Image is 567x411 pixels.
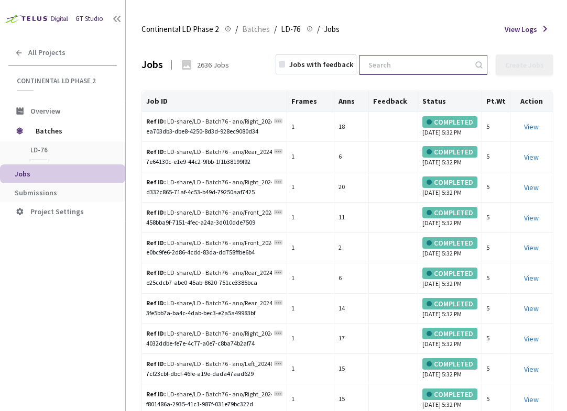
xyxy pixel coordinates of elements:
[141,57,163,72] div: Jobs
[422,298,477,319] div: [DATE] 5:32 PM
[524,364,539,374] a: View
[482,203,510,233] td: 5
[287,172,334,203] td: 1
[287,354,334,384] td: 1
[334,263,369,294] td: 6
[422,358,477,380] div: [DATE] 5:32 PM
[146,157,282,167] div: 7e64130c-e1e9-44c2-9fbb-1f1b38199f92
[287,324,334,354] td: 1
[289,59,353,70] div: Jobs with feedback
[482,112,510,142] td: 5
[146,117,272,127] div: LD-share/LD - Batch76 - ano/Right_20240717_1515_Pa_sony_Day_sunny_LD_Hightway_H14_172119833125000...
[146,178,166,186] b: Ref ID:
[146,208,272,218] div: LD-share/LD - Batch76 - ano/Front_20240717_1515_Pa_sony_Day_sunny_LD_Hightway_H14_172119833875000...
[362,55,474,74] input: Search
[482,172,510,203] td: 5
[482,294,510,324] td: 5
[334,112,369,142] td: 18
[287,142,334,172] td: 1
[146,390,166,398] b: Ref ID:
[482,263,510,294] td: 5
[524,334,539,343] a: View
[146,390,272,399] div: LD-share/LD - Batch76 - ano/Right_20240717_1515_Pa_sony_Day_sunny_LD_Hightway_H14_172119798375000...
[334,172,369,203] td: 20
[75,14,103,24] div: GT Studio
[274,23,277,36] li: /
[422,268,477,279] div: COMPLETED
[146,329,166,337] b: Ref ID:
[146,329,272,339] div: LD-share/LD - Batch76 - ano/Right_20240717_1515_Pa_sony_Day_sunny_LD_Hightway_H14_172119716750000...
[146,308,282,318] div: 3fe5bb7a-ba4c-4dab-bec3-e2a5a49983bf
[146,339,282,349] div: 4032ddbe-fe7e-4c77-a0e7-c8ba74b2af74
[146,117,166,125] b: Ref ID:
[524,273,539,283] a: View
[482,354,510,384] td: 5
[510,91,553,112] th: Action
[422,207,477,218] div: COMPLETED
[287,91,334,112] th: Frames
[422,146,477,168] div: [DATE] 5:32 PM
[146,399,282,409] div: f801486a-2935-41c1-987f-031e79bc322d
[422,328,477,349] div: [DATE] 5:32 PM
[422,388,477,400] div: COMPLETED
[482,324,510,354] td: 5
[524,243,539,252] a: View
[146,147,272,157] div: LD-share/LD - Batch76 - ano/Rear_20240717_1515_Pa_sony_Day_sunny_LD_Hightway_H14_1721198451250000...
[146,359,272,369] div: LD-share/LD - Batch76 - ano/Left_20240717_1515_Pa_sony_Day_sunny_LD_Hightway_H14_1721198018750000...
[482,233,510,263] td: 5
[482,142,510,172] td: 5
[287,203,334,233] td: 1
[317,23,320,36] li: /
[422,207,477,228] div: [DATE] 5:32 PM
[524,122,539,131] a: View
[422,116,477,138] div: [DATE] 5:32 PM
[146,268,272,278] div: LD-share/LD - Batch76 - ano/Rear_20240717_1515_Pa_sony_Day_sunny_LD_Hightway_H14_1721197420000000...
[334,294,369,324] td: 14
[15,169,30,179] span: Jobs
[524,152,539,162] a: View
[422,176,477,198] div: [DATE] 5:32 PM
[146,369,282,379] div: 7cf23cbf-dbcf-46fe-a19e-dada47aad629
[146,360,166,368] b: Ref ID:
[422,298,477,309] div: COMPLETED
[197,60,229,70] div: 2636 Jobs
[281,23,300,36] span: LD-76
[30,207,84,216] span: Project Settings
[524,213,539,223] a: View
[418,91,482,112] th: Status
[505,24,537,35] span: View Logs
[235,23,238,36] li: /
[324,23,340,36] span: Jobs
[422,146,477,158] div: COMPLETED
[482,91,510,112] th: Pt.Wt
[334,233,369,263] td: 2
[17,76,111,85] span: Continental LD Phase 2
[146,238,272,248] div: LD-share/LD - Batch76 - ano/Front_20240717_1515_Pa_sony_Day_sunny_LD_Hightway_H14_172119848125000...
[146,299,166,307] b: Ref ID:
[30,106,60,116] span: Overview
[334,91,369,112] th: Anns
[146,218,282,228] div: 458bba9f-7151-4fec-a24a-3d010dde7509
[422,237,477,249] div: COMPLETED
[422,268,477,289] div: [DATE] 5:32 PM
[142,91,287,112] th: Job ID
[287,294,334,324] td: 1
[146,177,272,187] div: LD-share/LD - Batch76 - ano/Right_20240717_1515_Pa_sony_Day_sunny_LD_Hightway_H14_172119690875000...
[146,248,282,258] div: e0bc9fe6-2d86-4cdd-83da-dd758ffbe6b4
[287,233,334,263] td: 1
[369,91,418,112] th: Feedback
[146,239,166,247] b: Ref ID:
[146,278,282,288] div: e25cdcb7-abe0-45ab-8620-751ce3385bca
[146,148,166,155] b: Ref ID:
[146,127,282,137] div: ea703db3-dbe8-4250-8d3d-928ec9080d34
[15,188,57,197] span: Submissions
[505,61,544,69] div: Create Jobs
[422,388,477,410] div: [DATE] 5:32 PM
[422,116,477,128] div: COMPLETED
[146,269,166,276] b: Ref ID:
[240,23,272,35] a: Batches
[334,324,369,354] td: 17
[146,187,282,197] div: d332c865-71af-4c53-b49d-79250aaf7425
[524,304,539,313] a: View
[36,120,107,141] span: Batches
